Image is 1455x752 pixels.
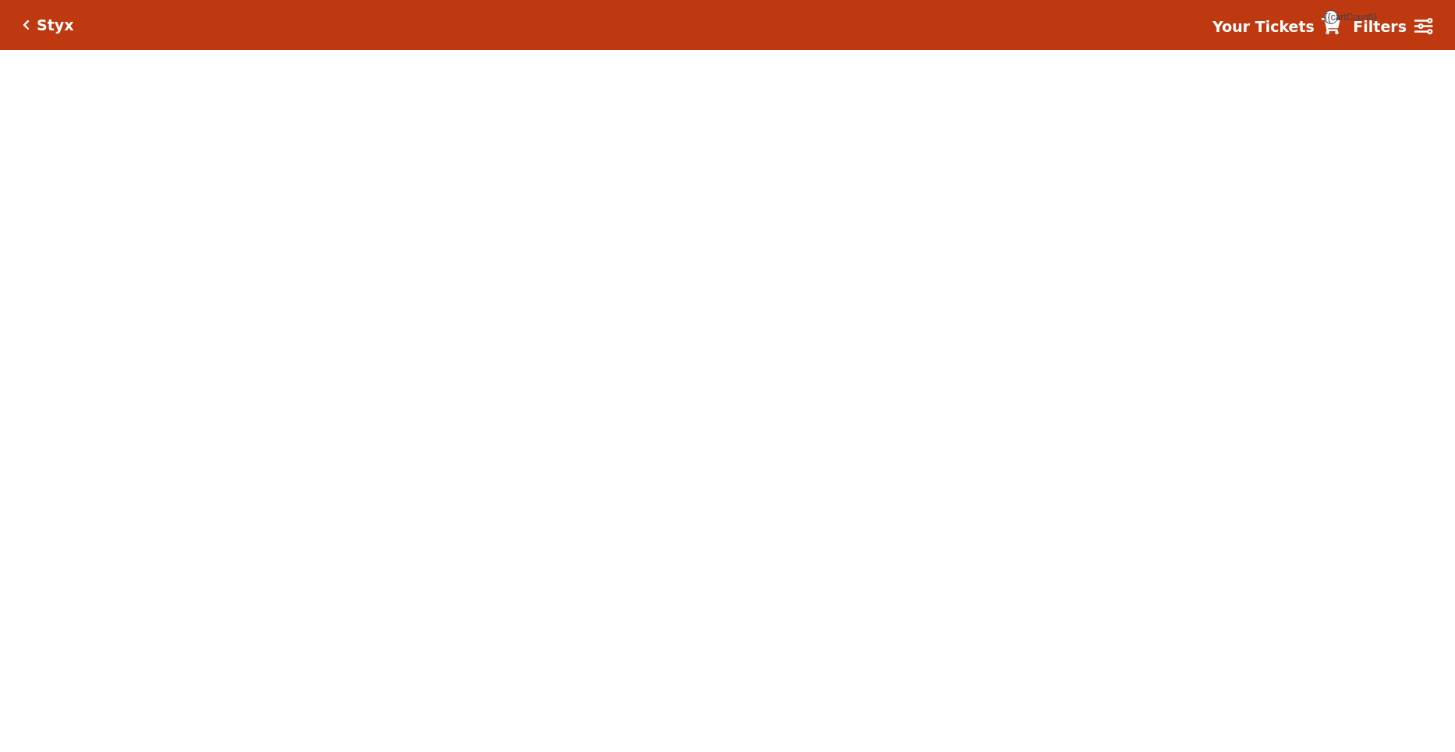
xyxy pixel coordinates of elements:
span: {{cartCount}} [1324,10,1338,24]
h5: Styx [37,16,73,34]
strong: Filters [1353,18,1407,35]
strong: Your Tickets [1212,18,1315,35]
a: Your Tickets {{cartCount}} [1212,16,1340,38]
a: Filters [1353,16,1432,38]
a: Click here to go back to filters [23,20,30,30]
